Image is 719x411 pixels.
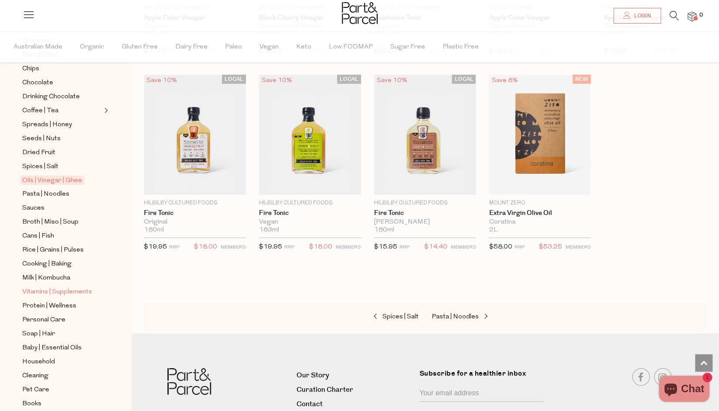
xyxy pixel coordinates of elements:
[613,8,661,24] a: Login
[22,105,102,116] a: Coffee | Tea
[22,287,92,297] span: Vitamins | Supplements
[22,328,102,339] a: Soap | Hair
[22,64,39,74] span: Chips
[632,12,651,20] span: Login
[22,119,102,130] a: Spreads | Honey
[22,300,102,311] a: Protein | Wellness
[22,356,102,367] a: Household
[22,189,69,200] span: Pasta | Noodles
[22,399,41,409] span: Books
[144,75,246,195] img: Fire Tonic
[443,32,479,62] span: Plastic Free
[374,199,476,207] p: Hilbilby Cultured Foods
[697,11,705,19] span: 0
[22,147,102,158] a: Dried Fruit
[374,75,410,86] div: Save 10%
[337,75,361,84] span: LOCAL
[374,226,394,234] span: 180ml
[22,148,55,158] span: Dried Fruit
[221,245,246,250] small: MEMBERS
[382,314,419,320] span: Spices | Salt
[22,106,58,116] span: Coffee | Tea
[167,368,211,395] img: Part&Parcel
[22,120,72,130] span: Spreads | Honey
[489,218,591,226] div: Coratina
[336,245,361,250] small: MEMBERS
[22,217,78,228] span: Broth | Miso | Soup
[259,226,279,234] span: 183ml
[566,245,591,250] small: MEMBERS
[102,105,108,116] button: Expand/Collapse Coffee | Tea
[22,203,102,214] a: Sauces
[22,78,53,88] span: Chocolate
[22,398,102,409] a: Books
[20,176,84,185] span: Oils | Vinegar | Ghee
[22,273,102,283] a: Milk | Kombucha
[432,314,479,320] span: Pasta | Noodles
[22,217,102,228] a: Broth | Miso | Soup
[309,242,332,253] span: $18.00
[432,311,519,323] a: Pasta | Noodles
[122,32,158,62] span: Gluten Free
[22,314,102,325] a: Personal Care
[259,244,282,250] span: $19.95
[22,343,82,353] span: Baby | Essential Oils
[22,357,55,367] span: Household
[374,209,476,217] a: Fire Tonic
[331,311,419,323] a: Spices | Salt
[22,63,102,74] a: Chips
[22,91,102,102] a: Drinking Chocolate
[342,2,378,24] img: Part&Parcel
[489,209,591,217] a: Extra Virgin Olive Oil
[656,376,712,404] inbox-online-store-chat: Shopify online store chat
[419,368,549,385] label: Subscribe for a healthier inbox
[259,75,361,195] img: Fire Tonic
[489,75,591,195] img: Extra Virgin Olive Oil
[22,162,58,172] span: Spices | Salt
[329,32,373,62] span: Low FODMAP
[22,245,84,256] span: Rice | Grains | Pulses
[169,245,179,250] small: RRP
[424,242,447,253] span: $14.40
[22,259,102,269] a: Cooking | Baking
[175,32,208,62] span: Dairy Free
[144,209,246,217] a: Fire Tonic
[22,77,102,88] a: Chocolate
[489,244,512,250] span: $58.00
[22,245,102,256] a: Rice | Grains | Pulses
[22,384,102,395] a: Pet Care
[539,242,562,253] span: $53.25
[22,133,102,144] a: Seeds | Nuts
[22,259,72,269] span: Cooking | Baking
[22,231,102,242] a: Cans | Fish
[284,245,294,250] small: RRP
[222,75,246,84] span: LOCAL
[14,32,62,62] span: Australian Made
[296,370,412,381] a: Our Story
[450,245,476,250] small: MEMBERS
[22,370,102,381] a: Cleaning
[390,32,425,62] span: Sugar Free
[22,329,55,339] span: Soap | Hair
[22,161,102,172] a: Spices | Salt
[489,75,520,86] div: Save 8%
[374,218,476,226] div: [PERSON_NAME]
[22,175,102,186] a: Oils | Vinegar | Ghee
[144,226,164,234] span: 180ml
[22,342,102,353] a: Baby | Essential Oils
[572,75,591,84] span: NEW
[22,134,61,144] span: Seeds | Nuts
[399,245,409,250] small: RRP
[259,218,361,226] div: Vegan
[259,209,361,217] a: Fire Tonic
[296,384,412,396] a: Curation Charter
[514,245,524,250] small: RRP
[144,75,180,86] div: Save 10%
[259,75,295,86] div: Save 10%
[144,199,246,207] p: Hilbilby Cultured Foods
[225,32,242,62] span: Paleo
[22,189,102,200] a: Pasta | Noodles
[22,371,48,381] span: Cleaning
[22,385,49,395] span: Pet Care
[22,301,76,311] span: Protein | Wellness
